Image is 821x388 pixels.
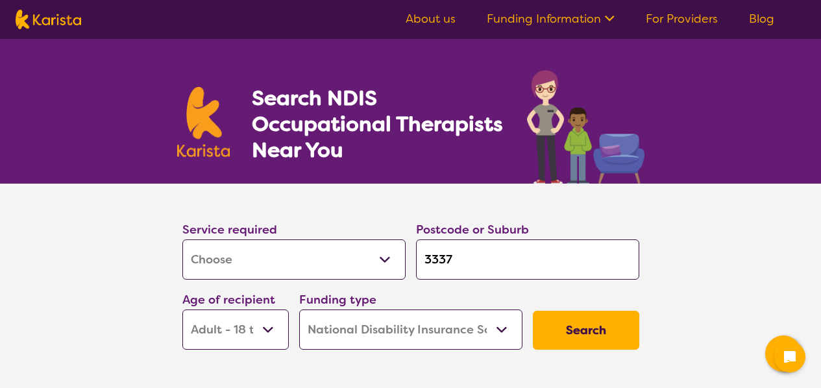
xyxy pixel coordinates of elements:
label: Postcode or Suburb [416,222,529,237]
label: Service required [182,222,277,237]
button: Search [533,311,639,350]
img: occupational-therapy [527,70,644,184]
a: For Providers [646,11,718,27]
a: Funding Information [487,11,615,27]
button: Channel Menu [765,335,802,372]
h1: Search NDIS Occupational Therapists Near You [252,85,504,163]
a: Blog [749,11,774,27]
img: Karista logo [16,10,81,29]
label: Age of recipient [182,292,275,308]
label: Funding type [299,292,376,308]
input: Type [416,239,639,280]
img: Karista logo [177,87,230,157]
a: About us [406,11,456,27]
